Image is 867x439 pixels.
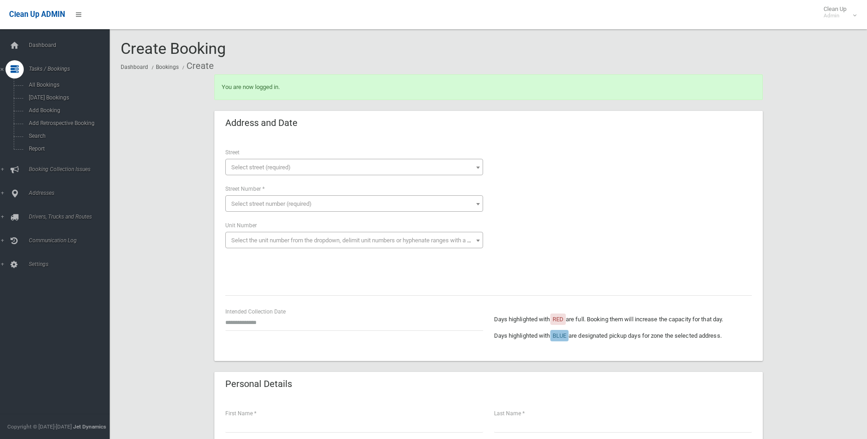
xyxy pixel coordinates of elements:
[231,200,312,207] span: Select street number (required)
[73,423,106,430] strong: Jet Dynamics
[9,10,65,19] span: Clean Up ADMIN
[819,5,856,19] span: Clean Up
[26,120,109,126] span: Add Retrospective Booking
[26,107,109,114] span: Add Booking
[26,42,117,48] span: Dashboard
[553,316,564,323] span: RED
[26,94,109,101] span: [DATE] Bookings
[553,332,566,339] span: BLUE
[26,82,109,88] span: All Bookings
[26,214,117,220] span: Drivers, Trucks and Routes
[26,133,109,139] span: Search
[180,57,214,74] li: Create
[26,66,117,72] span: Tasks / Bookings
[121,39,226,57] span: Create Booking
[26,237,117,244] span: Communication Log
[494,314,752,325] p: Days highlighted with are full. Booking them will increase the capacity for that day.
[7,423,72,430] span: Copyright © [DATE]-[DATE]
[156,64,179,70] a: Bookings
[26,261,117,267] span: Settings
[494,330,752,341] p: Days highlighted with are designated pickup days for zone the selected address.
[231,164,291,171] span: Select street (required)
[121,64,148,70] a: Dashboard
[26,166,117,172] span: Booking Collection Issues
[214,114,309,132] header: Address and Date
[214,74,763,100] div: You are now logged in.
[231,237,487,244] span: Select the unit number from the dropdown, delimit unit numbers or hyphenate ranges with a comma
[26,146,109,152] span: Report
[214,375,303,393] header: Personal Details
[824,12,846,19] small: Admin
[26,190,117,196] span: Addresses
